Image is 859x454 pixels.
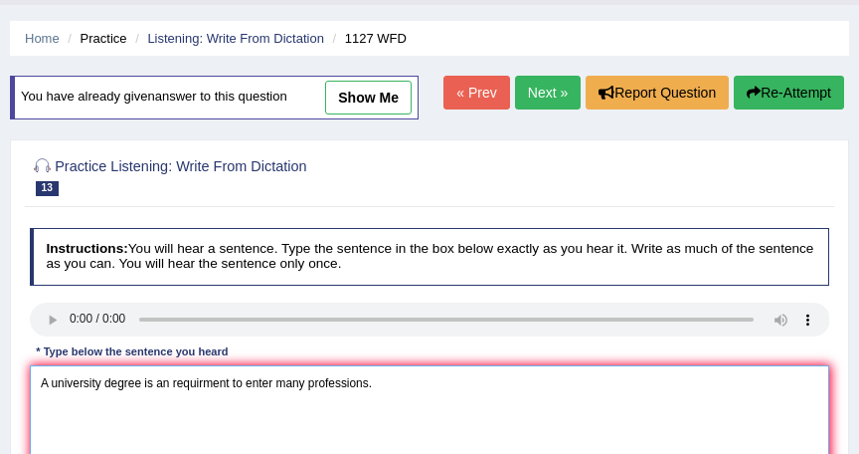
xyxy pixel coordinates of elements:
[325,81,412,114] a: show me
[63,29,126,48] li: Practice
[515,76,581,110] a: Next »
[30,228,830,285] h4: You will hear a sentence. Type the sentence in the box below exactly as you hear it. Write as muc...
[25,31,60,46] a: Home
[443,76,509,110] a: « Prev
[36,181,59,196] span: 13
[586,76,729,110] button: Report Question
[10,76,419,119] div: You have already given answer to this question
[734,76,844,110] button: Re-Attempt
[147,31,324,46] a: Listening: Write From Dictation
[46,241,127,256] b: Instructions:
[30,344,235,361] div: * Type below the sentence you heard
[328,29,407,48] li: 1127 WFD
[30,154,526,196] h2: Practice Listening: Write From Dictation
